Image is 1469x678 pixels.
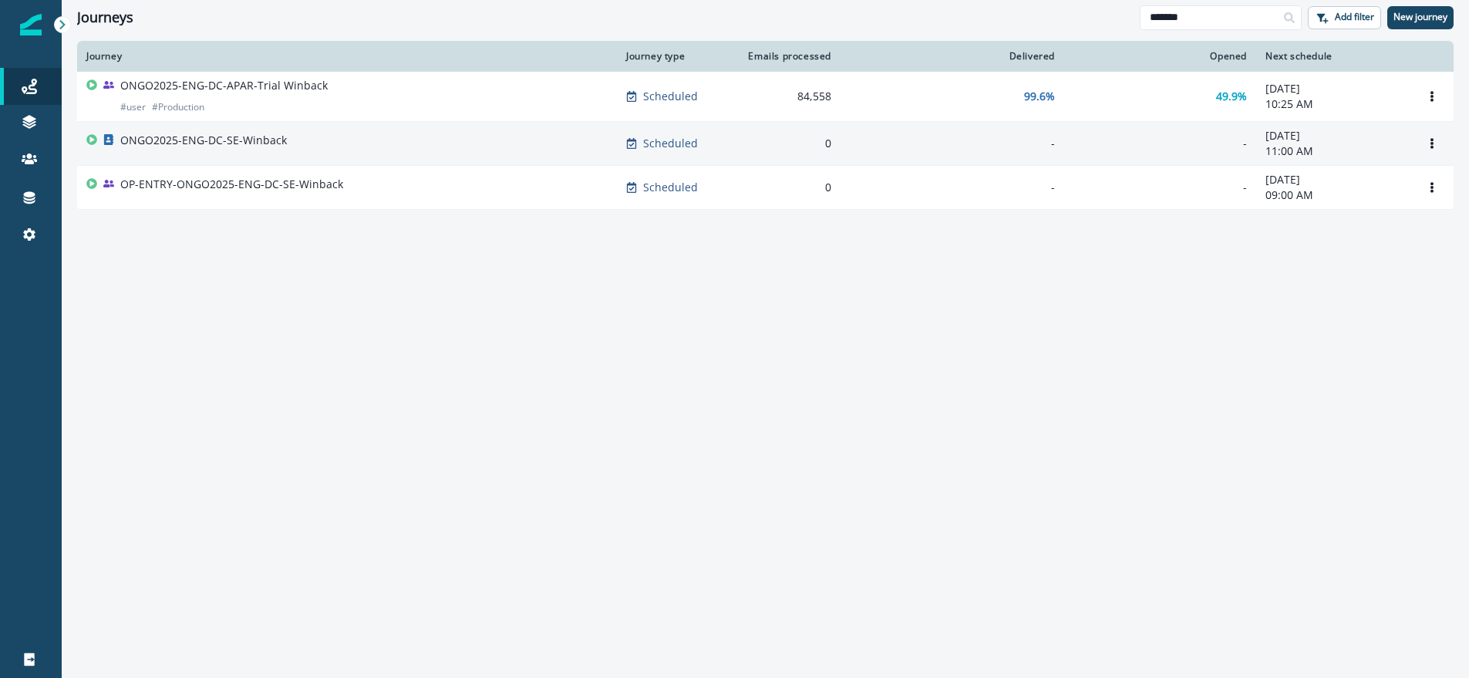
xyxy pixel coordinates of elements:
[77,9,133,26] h1: Journeys
[742,50,831,62] div: Emails processed
[77,166,1454,210] a: OP-ENTRY-ONGO2025-ENG-DC-SE-WinbackScheduled0--[DATE]09:00 AMOptions
[120,133,287,148] p: ONGO2025-ENG-DC-SE-Winback
[1265,81,1401,96] p: [DATE]
[850,180,1055,195] div: -
[1393,12,1447,22] p: New journey
[1387,6,1454,29] button: New journey
[1420,176,1444,199] button: Options
[86,50,608,62] div: Journey
[1265,50,1401,62] div: Next schedule
[20,14,42,35] img: Inflection
[1265,187,1401,203] p: 09:00 AM
[643,136,698,151] p: Scheduled
[742,89,831,104] div: 84,558
[120,78,328,93] p: ONGO2025-ENG-DC-APAR-Trial Winback
[742,136,831,151] div: 0
[1335,12,1374,22] p: Add filter
[77,122,1454,166] a: ONGO2025-ENG-DC-SE-WinbackScheduled0--[DATE]11:00 AMOptions
[1073,50,1247,62] div: Opened
[850,136,1055,151] div: -
[1073,136,1247,151] div: -
[643,180,698,195] p: Scheduled
[1073,180,1247,195] div: -
[742,180,831,195] div: 0
[1265,143,1401,159] p: 11:00 AM
[1265,172,1401,187] p: [DATE]
[1024,89,1055,104] p: 99.6%
[120,177,343,192] p: OP-ENTRY-ONGO2025-ENG-DC-SE-Winback
[1216,89,1247,104] p: 49.9%
[1308,6,1381,29] button: Add filter
[1420,85,1444,108] button: Options
[1265,96,1401,112] p: 10:25 AM
[626,50,723,62] div: Journey type
[1420,132,1444,155] button: Options
[643,89,698,104] p: Scheduled
[152,100,204,115] p: # Production
[850,50,1055,62] div: Delivered
[1265,128,1401,143] p: [DATE]
[120,100,146,115] p: # user
[77,72,1454,122] a: ONGO2025-ENG-DC-APAR-Trial Winback#user#ProductionScheduled84,55899.6%49.9%[DATE]10:25 AMOptions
